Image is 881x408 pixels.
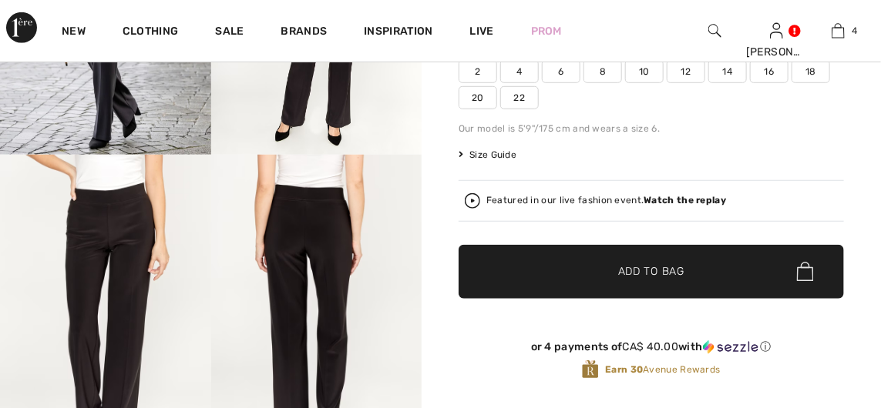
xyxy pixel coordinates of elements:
span: Inspiration [364,25,432,41]
span: 16 [750,60,789,83]
img: Avenue Rewards [582,360,599,380]
span: 4 [852,24,858,38]
div: [PERSON_NAME] [746,44,806,60]
a: Sale [215,25,244,41]
span: 20 [459,86,497,109]
span: 18 [792,60,830,83]
div: or 4 payments of with [459,340,844,354]
span: Add to Bag [618,263,684,279]
span: 14 [708,60,747,83]
img: Watch the replay [465,193,480,209]
strong: Watch the replay [644,195,727,206]
span: 12 [667,60,705,83]
img: search the website [708,22,721,40]
a: Live [470,23,494,39]
img: Sezzle [703,340,758,354]
a: 4 [808,22,868,40]
a: Sign In [770,23,783,38]
span: 8 [583,60,622,83]
div: or 4 payments ofCA$ 40.00withSezzle Click to learn more about Sezzle [459,340,844,360]
a: Clothing [123,25,178,41]
span: 10 [625,60,664,83]
button: Add to Bag [459,245,844,299]
span: Size Guide [459,148,516,162]
a: New [62,25,86,41]
div: Featured in our live fashion event. [486,196,726,206]
span: 2 [459,60,497,83]
img: My Info [770,22,783,40]
strong: Earn 30 [605,364,643,375]
div: Our model is 5'9"/175 cm and wears a size 6. [459,122,844,135]
span: 6 [542,60,580,83]
img: My Bag [832,22,845,40]
img: Bag.svg [797,262,814,282]
img: 1ère Avenue [6,12,37,43]
span: 4 [500,60,539,83]
a: Prom [531,23,562,39]
a: Brands [281,25,328,41]
span: CA$ 40.00 [623,340,679,353]
span: 22 [500,86,539,109]
span: Avenue Rewards [605,363,720,376]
